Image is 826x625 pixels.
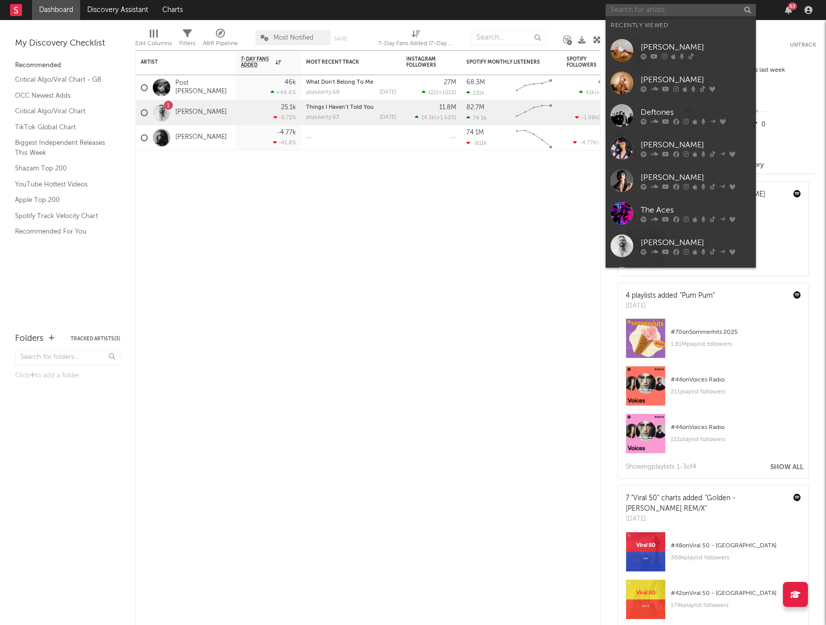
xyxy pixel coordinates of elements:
div: A&R Pipeline [203,25,238,54]
button: Show All [770,464,803,471]
div: 47.4M [598,79,617,86]
div: [PERSON_NAME] [641,139,751,151]
input: Search for artists [606,4,756,17]
div: Recently Viewed [611,20,751,32]
div: 68.3M [466,79,485,86]
a: TikTok Global Chart [15,122,110,133]
a: #44onVoices Radio211playlist followers [618,366,808,413]
div: ( ) [573,139,617,146]
div: 74.1M [466,129,484,136]
div: [PERSON_NAME] [641,74,751,86]
a: Biggest Independent Releases This Week [15,137,110,158]
div: Most Recent Track [306,59,381,65]
div: # 44 on Voices Radio [671,422,801,434]
div: 174k playlist followers [671,599,801,611]
span: +18.9 % [596,90,615,96]
a: Apple Top 200 [15,194,110,205]
div: Recommended [15,60,120,72]
input: Search... [471,30,546,45]
div: popularity: 68 [306,90,340,95]
span: +101 % [438,90,455,96]
div: Edit Columns [135,38,172,50]
div: 46k [285,79,296,86]
a: Spotify Track Velocity Chart [15,211,110,222]
div: Filters [179,25,195,54]
a: Critical Algo/Viral Chart - GB [15,74,110,85]
div: 211 playlist followers [671,386,801,398]
a: [PERSON_NAME] [175,108,227,117]
div: 7 "Viral 50" charts added [626,493,786,514]
div: 7-Day Fans Added (7-Day Fans Added) [378,25,453,54]
div: -811k [466,140,487,146]
div: ( ) [415,114,456,121]
div: -- [749,105,816,118]
input: Search for folders... [15,350,120,365]
svg: Chart title [511,75,557,100]
span: 41k [586,90,595,96]
div: 231k [466,90,484,96]
div: # 48 on Viral 50 - [GEOGRAPHIC_DATA] [671,540,801,552]
div: Deftones [641,106,751,118]
div: +49.6 % [270,89,296,96]
div: Spotify Monthly Listeners [466,59,541,65]
div: Artist [141,59,216,65]
div: Showing playlist s 1- 3 of 4 [626,461,696,473]
div: -5.72 % [273,114,296,121]
button: 63 [785,6,792,14]
div: My Discovery Checklist [15,38,120,50]
a: Recommended For You [15,226,110,237]
div: ( ) [575,114,617,121]
a: The Aces [606,197,756,230]
div: 63 [788,3,797,10]
a: Critical Algo/Viral Chart [15,106,110,117]
div: Spotify Followers [567,56,602,68]
button: Save [334,36,347,42]
div: 115 playlist followers [671,434,801,446]
div: # 44 on Voices Radio [671,374,801,386]
a: #44onVoices Radio115playlist followers [618,413,808,461]
div: 25.1k [281,104,296,111]
div: # 42 on Viral 50 - [GEOGRAPHIC_DATA] [671,587,801,599]
div: -4.77k [277,129,296,136]
div: 4 playlists added [626,291,715,301]
span: 122 [428,90,437,96]
svg: Chart title [511,125,557,150]
div: [PERSON_NAME] [641,41,751,53]
span: -179 % [600,115,615,121]
a: Post [PERSON_NAME] [175,79,231,96]
div: 27M [444,79,456,86]
span: -4.77k [580,140,596,146]
div: Things I Haven’t Told You [306,105,396,110]
div: Folders [15,333,44,345]
button: Tracked Artists(3) [71,336,120,341]
div: 1.61M playlist followers [671,338,801,350]
div: Edit Columns [135,25,172,54]
span: +1.62 % [436,115,455,121]
div: Instagram Followers [406,56,441,68]
button: Untrack [790,40,816,50]
div: 11.8M [439,104,456,111]
a: OCC Newest Adds [15,90,110,101]
a: [PERSON_NAME] [606,230,756,262]
a: [PERSON_NAME] [606,34,756,67]
div: [DATE] [380,115,396,120]
a: [PERSON_NAME] [606,164,756,197]
div: [PERSON_NAME] [641,237,751,249]
a: #70onSommerhits 20251.61Mplaylist followers [618,318,808,366]
div: -41.8 % [273,139,296,146]
a: YouTube Hottest Videos [15,179,110,190]
div: ( ) [422,89,456,96]
div: 23.1M [600,129,617,136]
div: popularity: 63 [306,115,339,120]
a: Things I Haven’t Told You [306,105,374,110]
a: "Pum Pum" [680,292,715,299]
div: # 70 on Sommerhits 2025 [671,326,801,338]
div: [DATE] [626,301,715,311]
a: [PERSON_NAME] [606,132,756,164]
div: What Don't Belong To Me [306,80,396,85]
div: 82.7M [466,104,484,111]
svg: Chart title [511,100,557,125]
a: #48onViral 50 - [GEOGRAPHIC_DATA]368kplaylist followers [618,532,808,579]
span: 7-Day Fans Added [241,56,273,68]
span: Most Notified [273,35,314,41]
